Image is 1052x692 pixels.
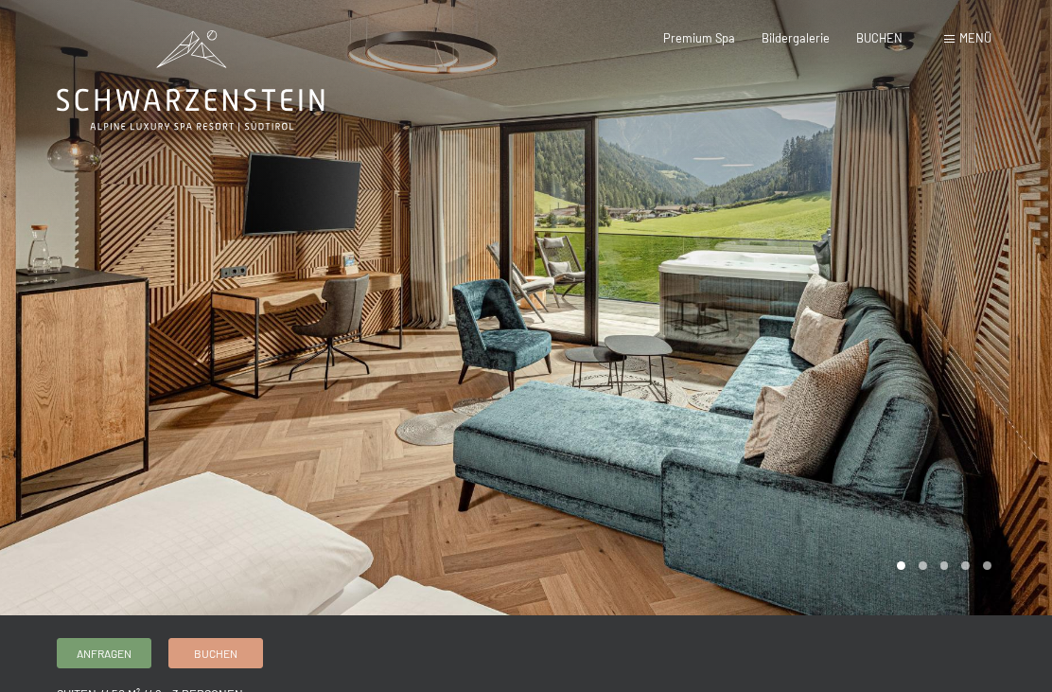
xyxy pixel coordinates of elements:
a: Premium Spa [663,30,735,45]
span: Anfragen [77,646,131,662]
span: Buchen [194,646,237,662]
a: BUCHEN [856,30,903,45]
a: Anfragen [58,639,150,667]
span: Menü [959,30,991,45]
a: Buchen [169,639,262,667]
a: Bildergalerie [762,30,830,45]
